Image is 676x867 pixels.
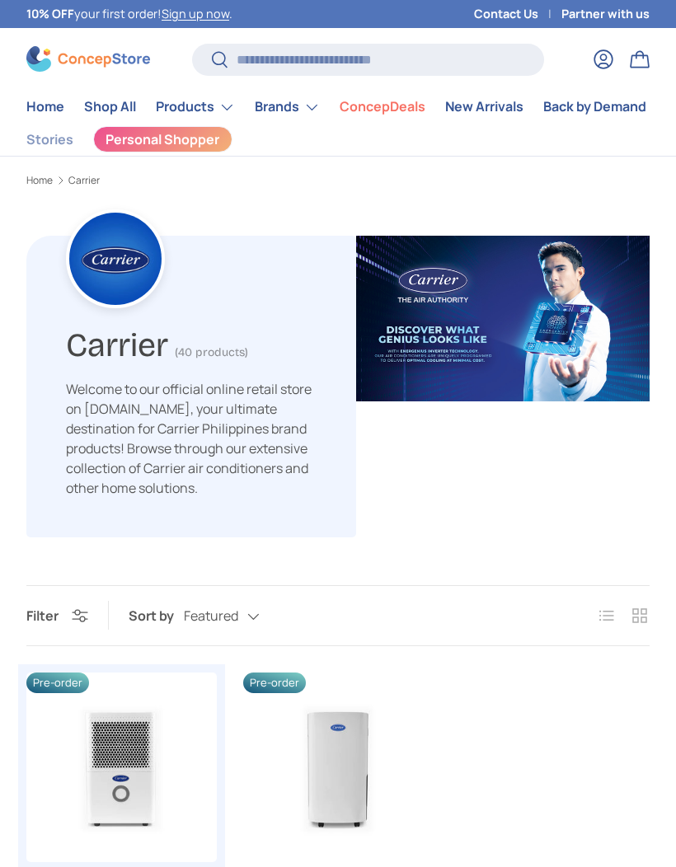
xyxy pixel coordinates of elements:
[445,91,523,123] a: New Arrivals
[26,607,59,625] span: Filter
[561,5,650,23] a: Partner with us
[26,91,64,123] a: Home
[93,126,232,152] a: Personal Shopper
[184,602,293,630] button: Featured
[26,124,650,156] nav: Secondary
[26,6,74,21] strong: 10% OFF
[243,673,434,863] a: Carrier 30L White Dehumidifier
[26,176,53,185] a: Home
[26,46,150,72] img: ConcepStore
[543,91,646,123] a: Back by Demand
[184,608,238,624] span: Featured
[162,6,229,21] a: Sign up now
[243,673,306,693] span: Pre-order
[340,91,425,123] a: ConcepDeals
[106,133,219,146] span: Personal Shopper
[66,319,168,365] h1: Carrier
[245,91,330,124] summary: Brands
[356,236,650,401] img: carrier-banner-image-concepstore
[26,673,217,863] img: carrier-dehumidifier-12-liter-full-view-concepstore
[26,607,88,625] button: Filter
[68,176,100,185] a: Carrier
[146,91,245,124] summary: Products
[474,5,561,23] a: Contact Us
[26,124,73,156] a: Stories
[255,91,320,124] a: Brands
[243,673,434,863] img: carrier-dehumidifier-30-liter-full-view-concepstore
[129,606,184,626] label: Sort by
[66,379,317,498] p: Welcome to our official online retail store on [DOMAIN_NAME], your ultimate destination for Carri...
[175,345,248,359] span: (40 products)
[26,5,232,23] p: your first order! .
[84,91,136,123] a: Shop All
[26,673,89,693] span: Pre-order
[26,91,650,124] nav: Primary
[26,173,650,188] nav: Breadcrumbs
[156,91,235,124] a: Products
[26,673,217,863] a: Carrier 12L White Dehumidifier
